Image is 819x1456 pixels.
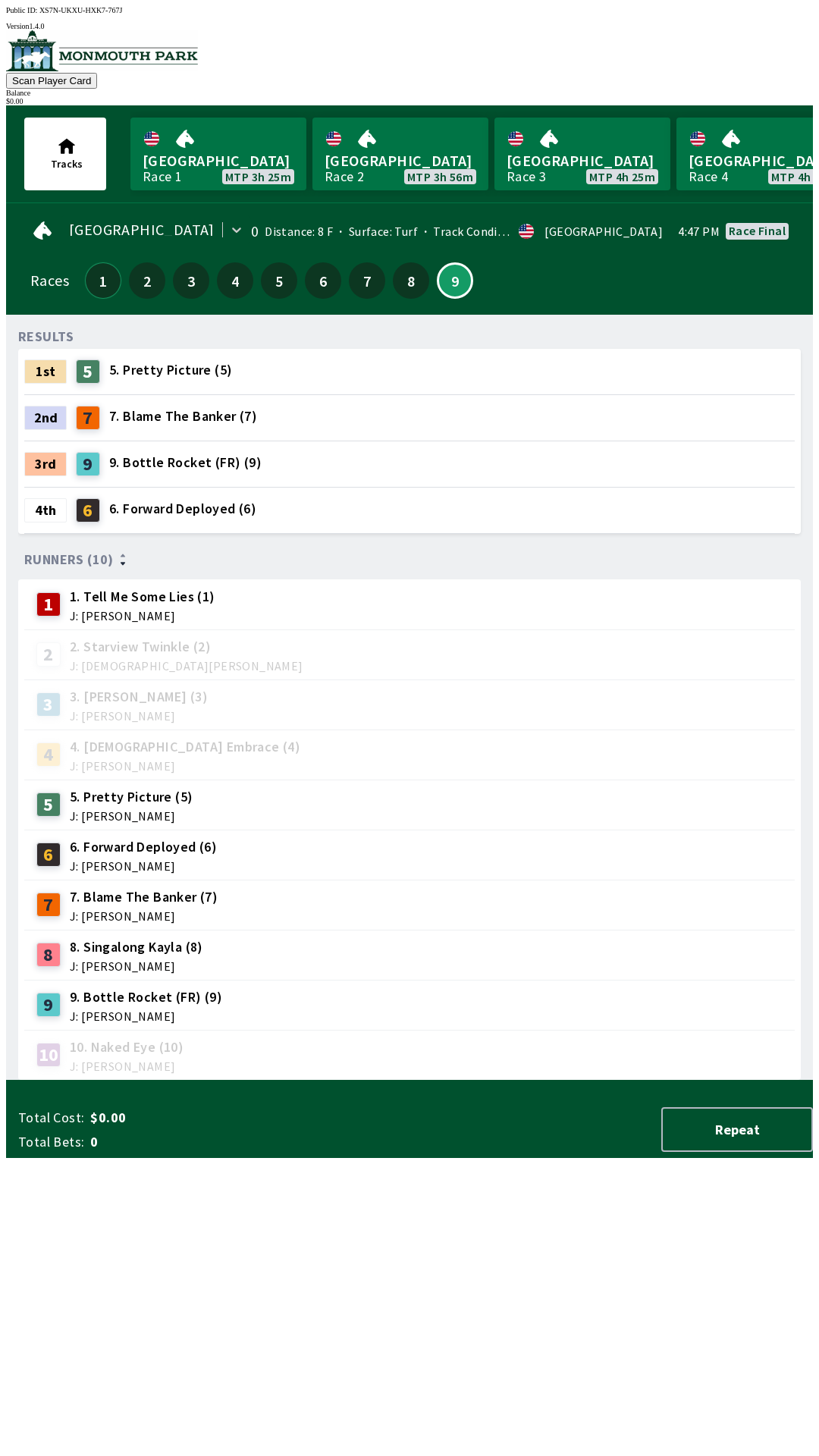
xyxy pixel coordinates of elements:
[407,171,473,183] span: MTP 3h 56m
[24,498,67,522] div: 4th
[393,262,429,299] button: 8
[36,742,61,767] div: 4
[70,610,215,622] span: J: [PERSON_NAME]
[39,6,122,14] span: XS7N-UKXU-HXK7-767J
[70,787,193,807] span: 5. Pretty Picture (5)
[225,171,291,183] span: MTP 3h 25m
[397,275,425,286] span: 8
[589,171,655,183] span: MTP 4h 25m
[36,943,61,967] div: 8
[494,118,670,190] a: [GEOGRAPHIC_DATA]Race 3MTP 4h 25m
[70,587,215,607] span: 1. Tell Me Some Lies (1)
[261,262,297,299] button: 5
[36,893,61,917] div: 7
[76,498,100,522] div: 6
[129,262,165,299] button: 2
[18,1109,84,1127] span: Total Cost:
[24,554,114,566] span: Runners (10)
[312,118,488,190] a: [GEOGRAPHIC_DATA]Race 2MTP 3h 56m
[353,275,381,286] span: 7
[36,792,61,817] div: 5
[24,452,67,476] div: 3rd
[305,262,341,299] button: 6
[70,1037,184,1057] span: 10. Naked Eye (10)
[18,331,74,343] div: RESULTS
[70,760,300,772] span: J: [PERSON_NAME]
[675,1121,799,1138] span: Repeat
[69,224,215,236] span: [GEOGRAPHIC_DATA]
[325,151,476,171] span: [GEOGRAPHIC_DATA]
[6,22,813,30] div: Version 1.4.0
[309,275,337,286] span: 6
[51,157,83,171] span: Tracks
[143,151,294,171] span: [GEOGRAPHIC_DATA]
[70,637,303,657] span: 2. Starview Twinkle (2)
[70,937,203,957] span: 8. Singalong Kayla (8)
[109,499,256,519] span: 6. Forward Deployed (6)
[70,737,300,757] span: 4. [DEMOGRAPHIC_DATA] Embrace (4)
[24,406,67,430] div: 2nd
[70,910,218,922] span: J: [PERSON_NAME]
[6,73,97,89] button: Scan Player Card
[30,275,69,287] div: Races
[325,171,364,183] div: Race 2
[689,171,728,183] div: Race 4
[265,275,293,286] span: 5
[76,452,100,476] div: 9
[130,118,306,190] a: [GEOGRAPHIC_DATA]Race 1MTP 3h 25m
[349,262,385,299] button: 7
[442,277,468,284] span: 9
[70,960,203,972] span: J: [PERSON_NAME]
[24,359,67,384] div: 1st
[70,660,303,672] span: J: [DEMOGRAPHIC_DATA][PERSON_NAME]
[18,1133,84,1151] span: Total Bets:
[133,275,162,286] span: 2
[418,224,551,239] span: Track Condition: Firm
[507,151,658,171] span: [GEOGRAPHIC_DATA]
[437,262,473,299] button: 9
[70,987,222,1007] span: 9. Bottle Rocket (FR) (9)
[109,453,262,472] span: 9. Bottle Rocket (FR) (9)
[24,118,106,190] button: Tracks
[36,843,61,867] div: 6
[6,97,813,105] div: $ 0.00
[221,275,249,286] span: 4
[70,887,218,907] span: 7. Blame The Banker (7)
[177,275,206,286] span: 3
[90,1109,329,1127] span: $0.00
[109,360,232,380] span: 5. Pretty Picture (5)
[90,1133,329,1151] span: 0
[6,89,813,97] div: Balance
[76,359,100,384] div: 5
[76,406,100,430] div: 7
[70,810,193,822] span: J: [PERSON_NAME]
[544,225,663,237] div: [GEOGRAPHIC_DATA]
[729,224,786,237] div: Race final
[70,1060,184,1072] span: J: [PERSON_NAME]
[36,592,61,617] div: 1
[6,6,813,14] div: Public ID:
[661,1107,813,1152] button: Repeat
[143,171,182,183] div: Race 1
[109,406,257,426] span: 7. Blame The Banker (7)
[6,30,198,71] img: venue logo
[173,262,209,299] button: 3
[507,171,546,183] div: Race 3
[36,1043,61,1067] div: 10
[678,225,720,237] span: 4:47 PM
[70,837,217,857] span: 6. Forward Deployed (6)
[24,552,795,567] div: Runners (10)
[36,993,61,1017] div: 9
[70,1010,222,1022] span: J: [PERSON_NAME]
[70,687,208,707] span: 3. [PERSON_NAME] (3)
[217,262,253,299] button: 4
[36,642,61,667] div: 2
[70,860,217,872] span: J: [PERSON_NAME]
[333,224,418,239] span: Surface: Turf
[265,224,333,239] span: Distance: 8 F
[251,225,259,237] div: 0
[70,710,208,722] span: J: [PERSON_NAME]
[85,262,121,299] button: 1
[36,692,61,717] div: 3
